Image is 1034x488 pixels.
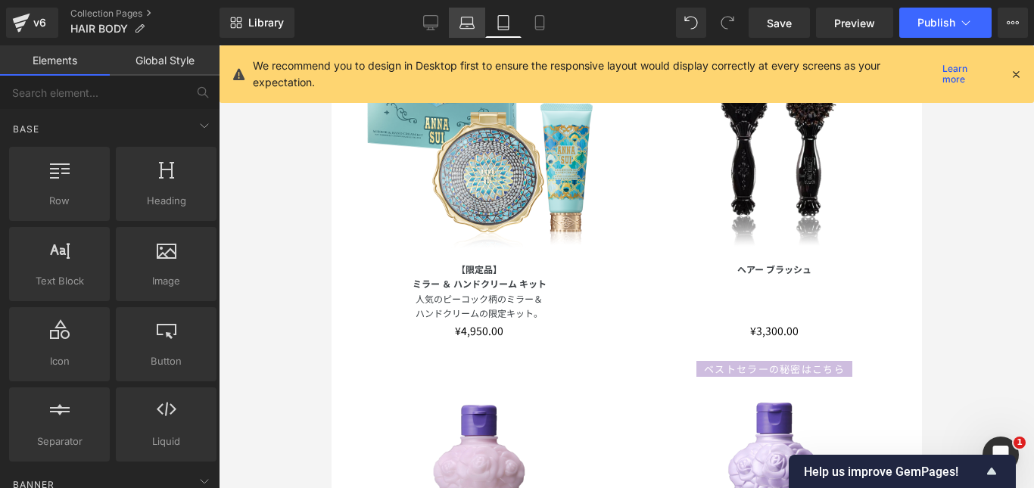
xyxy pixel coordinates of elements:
span: ベストセラーの秘密はこちら [372,315,513,331]
b: ミラー ＆ ハンドクリーム キット [81,232,215,244]
a: Collection Pages [70,8,220,20]
span: ¥3,300.00 [419,277,467,294]
span: Heading [120,193,212,209]
span: Row [14,193,105,209]
button: Show survey - Help us improve GemPages! [804,462,1001,480]
a: v6 [6,8,58,38]
span: Image [120,273,212,289]
span: Preview [834,15,875,31]
a: Laptop [449,8,485,38]
span: 1 [1014,437,1026,449]
a: Desktop [413,8,449,38]
a: Mobile [522,8,558,38]
b: 【限定品】 [125,217,170,230]
iframe: Intercom live chat [983,437,1019,473]
span: Text Block [14,273,105,289]
span: Library [248,16,284,30]
a: Tablet [485,8,522,38]
button: Redo [712,8,743,38]
div: v6 [30,13,49,33]
span: Separator [14,434,105,449]
span: Liquid [120,434,212,449]
span: Icon [14,353,105,369]
a: ベストセラーの秘密はこちら [365,315,521,331]
span: Publish [917,17,955,29]
button: Undo [676,8,706,38]
span: Save [767,15,792,31]
b: ヘアー ブラッシュ [406,217,480,230]
button: More [998,8,1028,38]
a: Preview [816,8,893,38]
a: Learn more [936,65,998,83]
span: HAIR BODY [70,23,128,35]
a: New Library [220,8,294,38]
span: Button [120,353,212,369]
p: 人気のピーコック柄のミラー＆ [11,246,284,260]
p: We recommend you to design in Desktop first to ensure the responsive layout would display correct... [253,58,936,91]
span: Base [11,122,41,136]
span: Help us improve GemPages! [804,465,983,479]
span: ¥4,950.00 [123,277,172,294]
a: Global Style [110,45,220,76]
button: Publish [899,8,992,38]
